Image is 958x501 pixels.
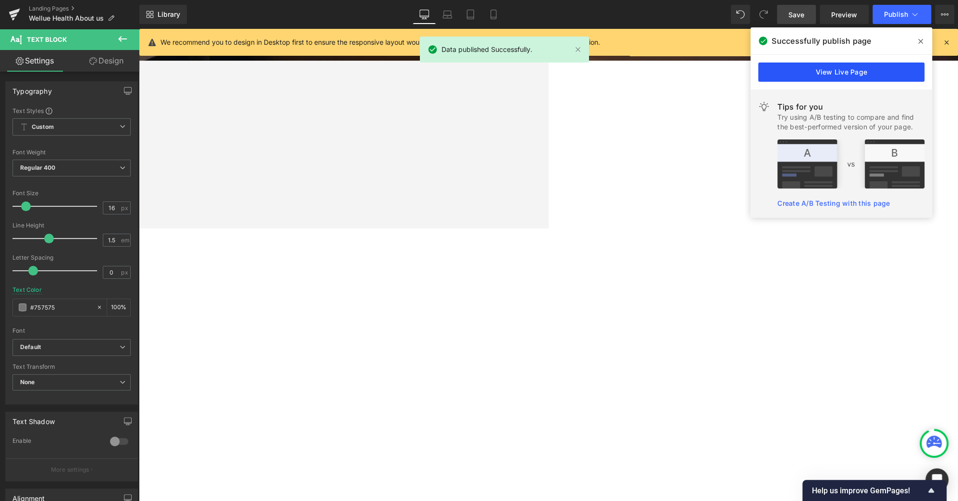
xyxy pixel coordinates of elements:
b: Regular 400 [20,164,56,171]
span: Publish [884,11,908,18]
span: Save [788,10,804,20]
div: Line Height [12,222,131,229]
a: Preview [820,5,869,24]
div: Font Weight [12,149,131,156]
a: Desktop [413,5,436,24]
div: Font [12,327,131,334]
button: Show survey - Help us improve GemPages! [812,485,937,496]
button: More [935,5,954,24]
span: Library [158,10,180,19]
img: light.svg [758,101,770,113]
div: Letter Spacing [12,254,131,261]
img: tip.png [777,139,924,188]
p: More settings [51,465,89,474]
button: More settings [6,458,137,481]
a: Tablet [459,5,482,24]
span: em [121,237,129,243]
div: Text Color [12,287,42,293]
span: Text Block [27,36,67,43]
span: Successfully publish page [772,35,871,47]
div: Typography [12,82,52,95]
button: Undo [731,5,750,24]
a: View Live Page [758,63,924,82]
div: Try using A/B testing to compare and find the best-performed version of your page. [777,113,924,132]
span: px [121,269,129,276]
div: Text Transform [12,363,131,370]
a: Create A/B Testing with this page [777,199,890,207]
input: Color [30,302,92,313]
span: Help us improve GemPages! [812,486,925,495]
button: Redo [754,5,773,24]
a: Mobile [482,5,505,24]
button: Publish [872,5,931,24]
div: Enable [12,437,100,447]
p: We recommend you to design in Desktop first to ensure the responsive layout would display correct... [160,37,600,48]
span: Data published Successfully. [442,44,532,55]
div: Tips for you [777,101,924,113]
span: px [121,205,129,211]
a: Landing Pages [29,5,139,13]
span: Preview [831,10,857,20]
a: New Library [139,5,187,24]
div: Open Intercom Messenger [925,468,948,491]
div: % [107,299,130,316]
div: Text Shadow [12,412,55,426]
div: Font Size [12,190,131,197]
i: Default [20,343,41,351]
a: Design [72,50,141,72]
a: Laptop [436,5,459,24]
b: None [20,378,35,386]
div: Text Styles [12,107,131,114]
b: Custom [32,123,54,131]
span: Wellue Health About us [29,14,104,22]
